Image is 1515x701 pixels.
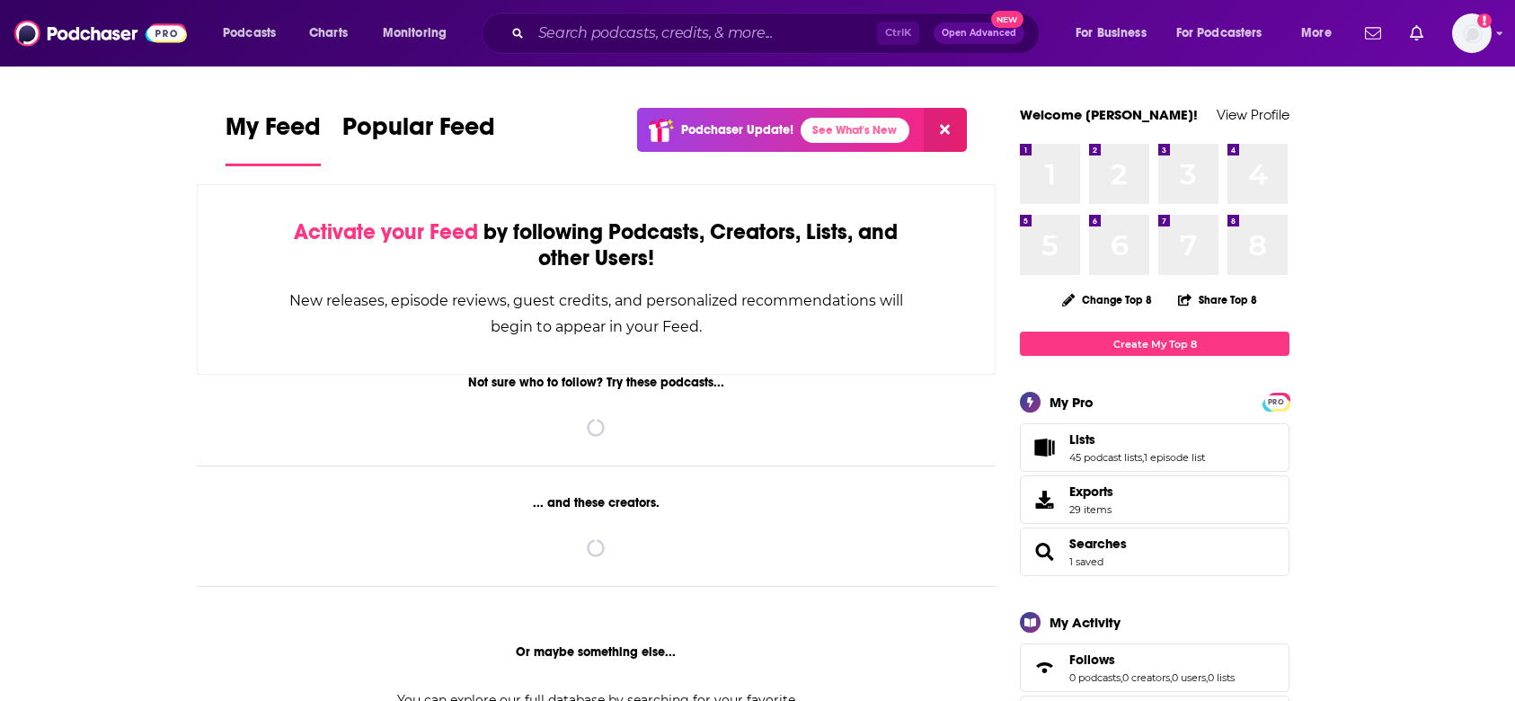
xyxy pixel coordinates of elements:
[288,288,905,340] div: New releases, episode reviews, guest credits, and personalized recommendations will begin to appe...
[1050,614,1121,631] div: My Activity
[1069,484,1113,500] span: Exports
[1076,21,1147,46] span: For Business
[1452,13,1492,53] button: Show profile menu
[1069,671,1121,684] a: 0 podcasts
[309,21,348,46] span: Charts
[1069,652,1235,668] a: Follows
[1063,19,1169,48] button: open menu
[1206,671,1208,684] span: ,
[14,16,187,50] img: Podchaser - Follow, Share and Rate Podcasts
[1069,451,1142,464] a: 45 podcast lists
[1165,19,1289,48] button: open menu
[499,13,1057,54] div: Search podcasts, credits, & more...
[1069,431,1095,448] span: Lists
[1477,13,1492,28] svg: Add a profile image
[1026,539,1062,564] a: Searches
[197,495,996,510] div: ... and these creators.
[226,111,321,166] a: My Feed
[1177,282,1258,317] button: Share Top 8
[1403,18,1431,49] a: Show notifications dropdown
[1020,423,1289,472] span: Lists
[1026,487,1062,512] span: Exports
[297,19,359,48] a: Charts
[1452,13,1492,53] img: User Profile
[1020,528,1289,576] span: Searches
[1172,671,1206,684] a: 0 users
[1020,643,1289,692] span: Follows
[942,29,1016,38] span: Open Advanced
[370,19,470,48] button: open menu
[1020,475,1289,524] a: Exports
[226,111,321,153] span: My Feed
[210,19,299,48] button: open menu
[1069,503,1113,516] span: 29 items
[991,11,1023,28] span: New
[1026,655,1062,680] a: Follows
[1176,21,1262,46] span: For Podcasters
[1452,13,1492,53] span: Logged in as ereardon
[197,644,996,660] div: Or maybe something else...
[681,122,793,138] p: Podchaser Update!
[383,21,447,46] span: Monitoring
[197,375,996,390] div: Not sure who to follow? Try these podcasts...
[801,118,909,143] a: See What's New
[1265,395,1287,408] a: PRO
[288,219,905,271] div: by following Podcasts, Creators, Lists, and other Users!
[934,22,1024,44] button: Open AdvancedNew
[1265,395,1287,409] span: PRO
[1217,106,1289,123] a: View Profile
[1050,394,1094,411] div: My Pro
[1069,652,1115,668] span: Follows
[1208,671,1235,684] a: 0 lists
[1069,431,1205,448] a: Lists
[342,111,495,153] span: Popular Feed
[1301,21,1332,46] span: More
[1051,288,1163,311] button: Change Top 8
[223,21,276,46] span: Podcasts
[342,111,495,166] a: Popular Feed
[1170,671,1172,684] span: ,
[1020,106,1198,123] a: Welcome [PERSON_NAME]!
[1142,451,1144,464] span: ,
[1358,18,1388,49] a: Show notifications dropdown
[1122,671,1170,684] a: 0 creators
[1289,19,1354,48] button: open menu
[1144,451,1205,464] a: 1 episode list
[294,218,478,245] span: Activate your Feed
[1069,536,1127,552] a: Searches
[531,19,877,48] input: Search podcasts, credits, & more...
[1026,435,1062,460] a: Lists
[877,22,919,45] span: Ctrl K
[1020,332,1289,356] a: Create My Top 8
[1121,671,1122,684] span: ,
[1069,555,1103,568] a: 1 saved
